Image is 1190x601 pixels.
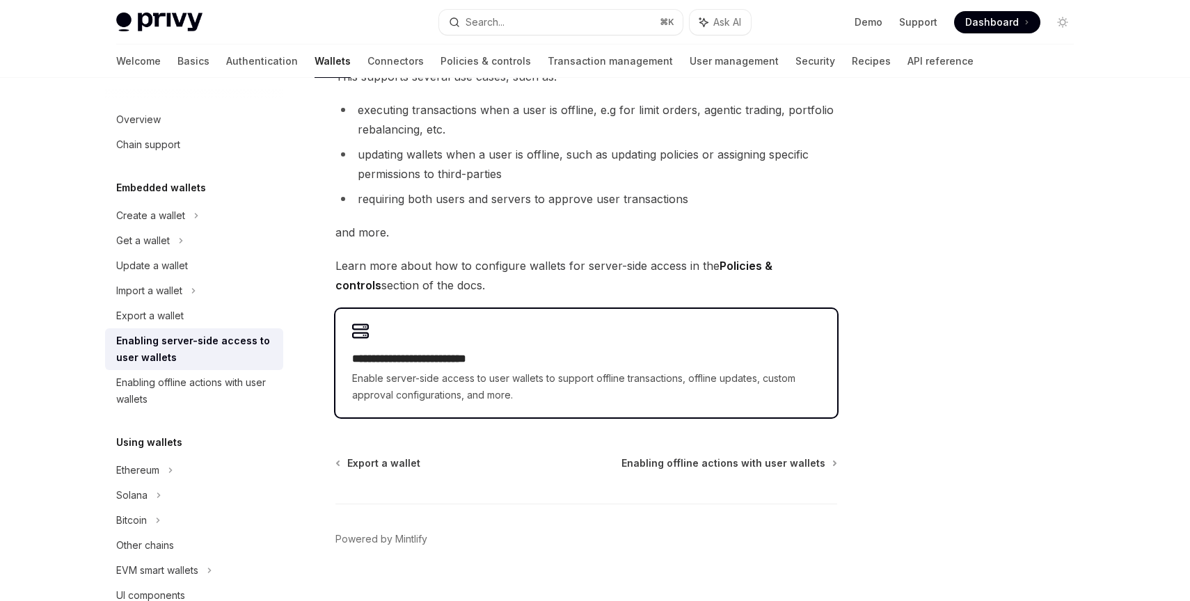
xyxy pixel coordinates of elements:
[367,45,424,78] a: Connectors
[116,282,182,299] div: Import a wallet
[713,15,741,29] span: Ask AI
[116,179,206,196] h5: Embedded wallets
[105,253,283,278] a: Update a wallet
[105,370,283,412] a: Enabling offline actions with user wallets
[116,462,159,479] div: Ethereum
[116,487,148,504] div: Solana
[335,532,427,546] a: Powered by Mintlify
[105,533,283,558] a: Other chains
[116,257,188,274] div: Update a wallet
[116,136,180,153] div: Chain support
[441,45,531,78] a: Policies & controls
[116,45,161,78] a: Welcome
[226,45,298,78] a: Authentication
[466,14,505,31] div: Search...
[116,562,198,579] div: EVM smart wallets
[548,45,673,78] a: Transaction management
[116,434,182,451] h5: Using wallets
[116,13,203,32] img: light logo
[690,45,779,78] a: User management
[852,45,891,78] a: Recipes
[965,15,1019,29] span: Dashboard
[105,107,283,132] a: Overview
[177,45,209,78] a: Basics
[116,332,275,366] div: Enabling server-side access to user wallets
[105,303,283,328] a: Export a wallet
[315,45,351,78] a: Wallets
[116,207,185,224] div: Create a wallet
[337,456,420,470] a: Export a wallet
[621,456,825,470] span: Enabling offline actions with user wallets
[855,15,882,29] a: Demo
[105,132,283,157] a: Chain support
[899,15,937,29] a: Support
[116,307,184,324] div: Export a wallet
[660,17,674,28] span: ⌘ K
[335,145,837,184] li: updating wallets when a user is offline, such as updating policies or assigning specific permissi...
[795,45,835,78] a: Security
[335,100,837,139] li: executing transactions when a user is offline, e.g for limit orders, agentic trading, portfolio r...
[116,512,147,529] div: Bitcoin
[347,456,420,470] span: Export a wallet
[439,10,683,35] button: Search...⌘K
[907,45,974,78] a: API reference
[116,111,161,128] div: Overview
[116,374,275,408] div: Enabling offline actions with user wallets
[690,10,751,35] button: Ask AI
[335,223,837,242] span: and more.
[1052,11,1074,33] button: Toggle dark mode
[954,11,1040,33] a: Dashboard
[621,456,836,470] a: Enabling offline actions with user wallets
[116,537,174,554] div: Other chains
[335,256,837,295] span: Learn more about how to configure wallets for server-side access in the section of the docs.
[105,328,283,370] a: Enabling server-side access to user wallets
[352,370,820,403] span: Enable server-side access to user wallets to support offline transactions, offline updates, custo...
[116,232,170,249] div: Get a wallet
[335,189,837,209] li: requiring both users and servers to approve user transactions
